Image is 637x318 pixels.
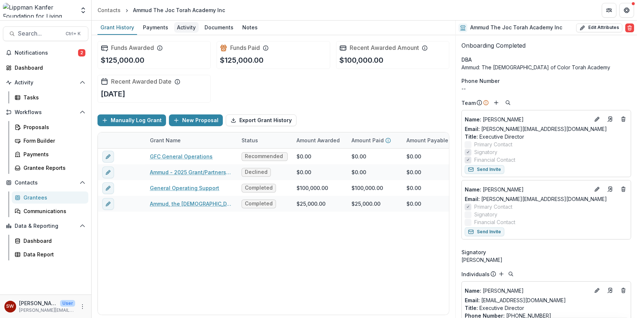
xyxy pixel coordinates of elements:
[347,132,402,148] div: Amount Paid
[465,297,480,303] span: Email:
[3,77,88,88] button: Open Activity
[492,98,501,107] button: Add
[15,64,82,72] div: Dashboard
[19,307,75,314] p: [PERSON_NAME][EMAIL_ADDRESS][DOMAIN_NAME]
[461,85,631,92] div: --
[140,21,171,35] a: Payments
[95,5,124,15] a: Contacts
[625,23,634,32] button: Delete
[461,42,526,49] span: Onboarding Completed
[604,285,616,296] a: Go to contact
[78,302,87,311] button: More
[226,114,297,126] button: Export Grant History
[146,132,237,148] div: Grant Name
[23,150,82,158] div: Payments
[465,126,480,132] span: Email:
[465,116,590,123] a: Name: [PERSON_NAME]
[150,168,233,176] a: Ammud - 2025 Grant/Partnership
[474,211,497,218] span: Signatory
[470,25,562,31] h2: Ammud The Joc Torah Academy Inc
[12,248,88,260] a: Data Report
[97,22,137,33] div: Grant History
[220,55,264,66] p: $125,000.00
[465,288,481,294] span: Name :
[504,98,512,107] button: Search
[23,137,82,145] div: Form Builder
[465,134,478,140] span: Title :
[3,47,88,59] button: Notifications2
[23,94,82,101] div: Tasks
[174,22,199,33] div: Activity
[60,300,75,307] p: User
[78,3,88,18] button: Open entity switcher
[239,22,261,33] div: Notes
[461,270,490,278] p: Individuals
[245,169,268,175] span: Declined
[507,270,515,278] button: Search
[350,44,419,51] h2: Recent Awarded Amount
[619,115,628,124] button: Deletes
[15,180,77,186] span: Contacts
[497,270,506,278] button: Add
[465,196,480,202] span: Email:
[97,21,137,35] a: Grant History
[593,185,601,194] button: Edit
[12,191,88,204] a: Grantees
[465,304,628,312] p: Executive Director
[465,116,481,123] span: Name :
[297,184,328,192] div: $100,000.00
[292,132,347,148] div: Amount Awarded
[351,136,384,144] p: Amount Paid
[101,55,144,66] p: $125,000.00
[23,164,82,172] div: Grantee Reports
[465,287,590,295] p: [PERSON_NAME]
[23,237,82,245] div: Dashboard
[140,22,171,33] div: Payments
[604,183,616,195] a: Go to contact
[239,21,261,35] a: Notes
[245,185,273,191] span: Completed
[576,23,622,32] button: Edit Attributes
[297,168,311,176] div: $0.00
[465,296,566,304] a: Email: [EMAIL_ADDRESS][DOMAIN_NAME]
[102,167,114,178] button: edit
[202,22,236,33] div: Documents
[465,186,590,193] p: [PERSON_NAME]
[351,168,366,176] div: $0.00
[230,44,260,51] h2: Funds Paid
[474,156,515,164] span: Financial Contact
[102,182,114,194] button: edit
[461,56,472,63] span: DBA
[619,286,628,295] button: Deletes
[150,200,233,208] a: Ammud, the [DEMOGRAPHIC_DATA] of Color Torah Academy - 21332377
[12,162,88,174] a: Grantee Reports
[3,106,88,118] button: Open Workflows
[78,49,85,56] span: 2
[102,151,114,162] button: edit
[465,227,504,236] button: Send Invite
[461,99,476,107] p: Team
[465,133,628,140] p: Executive Director
[169,114,223,126] button: New Proposal
[602,3,616,18] button: Partners
[133,6,225,14] div: Ammud The Joc Torah Academy Inc
[465,125,607,133] a: Email: [PERSON_NAME][EMAIL_ADDRESS][DOMAIN_NAME]
[15,109,77,116] span: Workflows
[12,135,88,147] a: Form Builder
[18,30,61,37] span: Search...
[12,235,88,247] a: Dashboard
[465,287,590,295] a: Name: [PERSON_NAME]
[604,113,616,125] a: Go to contact
[19,299,57,307] p: [PERSON_NAME]
[12,148,88,160] a: Payments
[619,3,634,18] button: Get Help
[292,136,344,144] div: Amount Awarded
[111,44,154,51] h2: Funds Awarded
[406,153,421,160] div: $0.00
[97,6,121,14] div: Contacts
[15,223,77,229] span: Data & Reporting
[402,132,457,148] div: Amount Payable
[237,132,292,148] div: Status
